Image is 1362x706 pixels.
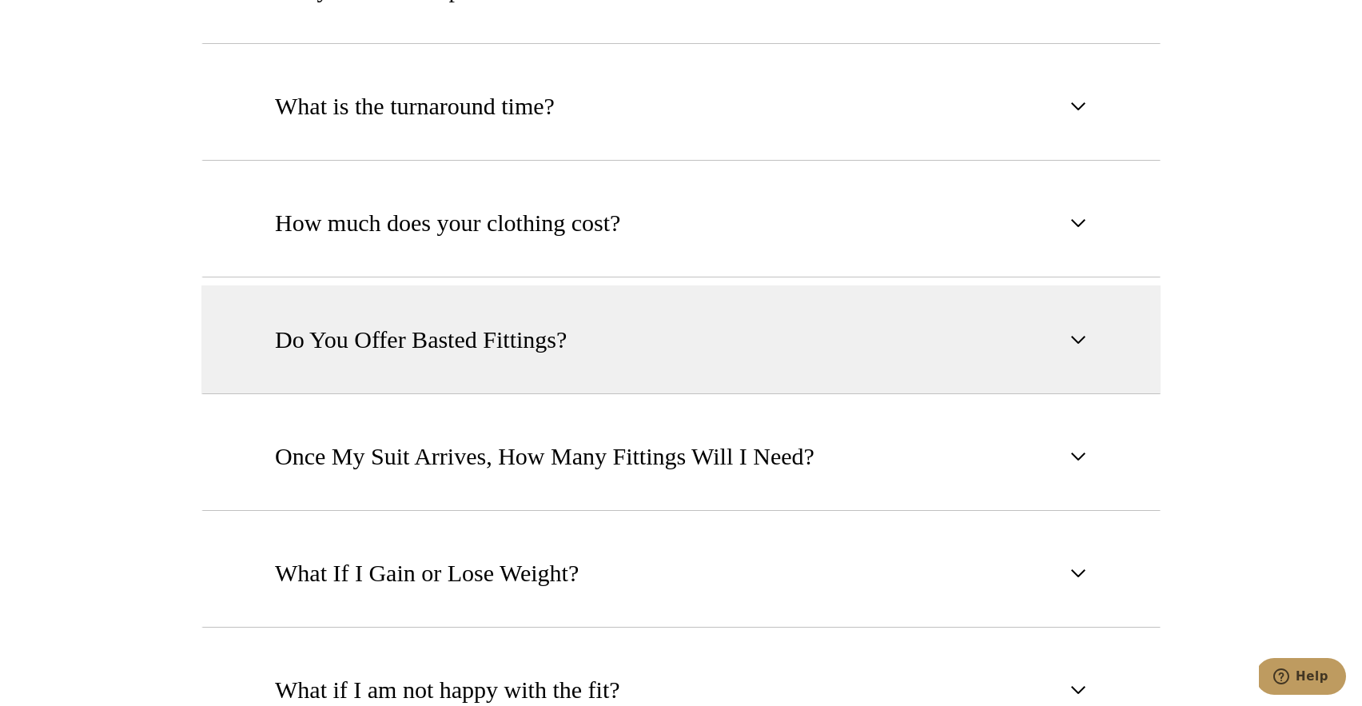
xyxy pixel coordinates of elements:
span: How much does your clothing cost? [275,205,620,241]
span: Once My Suit Arrives, How Many Fittings Will I Need? [275,439,814,474]
button: Once My Suit Arrives, How Many Fittings Will I Need? [201,402,1161,511]
iframe: Opens a widget where you can chat to one of our agents [1259,658,1346,698]
button: Do You Offer Basted Fittings? [201,285,1161,394]
button: What If I Gain or Lose Weight? [201,519,1161,628]
button: How much does your clothing cost? [201,169,1161,277]
span: What If I Gain or Lose Weight? [275,556,579,591]
span: Do You Offer Basted Fittings? [275,322,567,357]
button: What is the turnaround time? [201,52,1161,161]
span: What is the turnaround time? [275,89,555,124]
